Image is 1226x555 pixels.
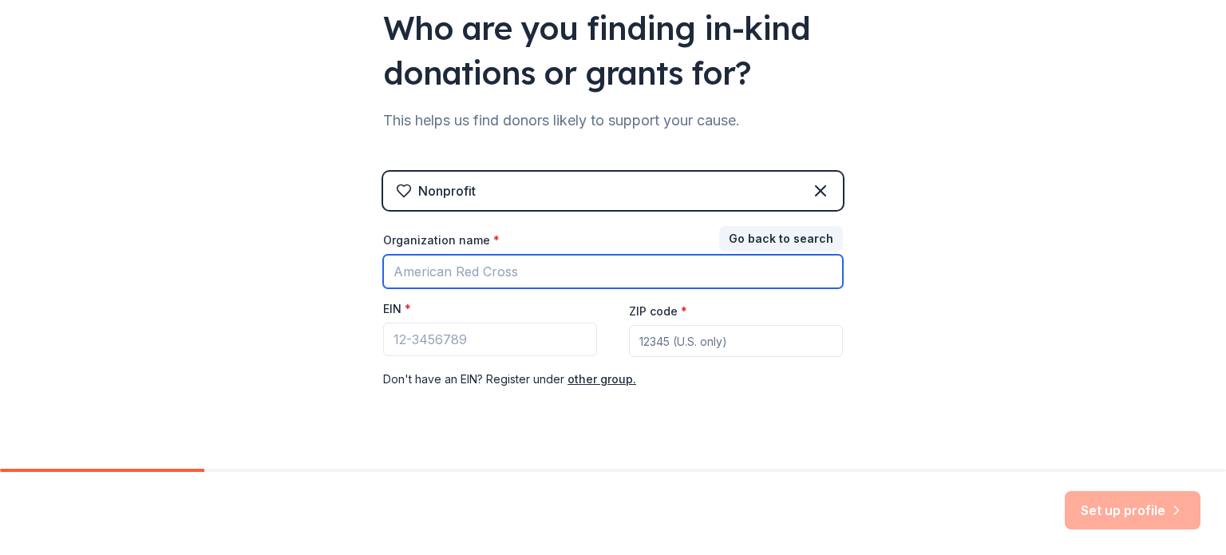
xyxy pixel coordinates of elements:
[568,370,636,389] button: other group.
[383,323,597,356] input: 12-3456789
[383,301,411,317] label: EIN
[719,226,843,252] button: Go back to search
[629,303,687,319] label: ZIP code
[383,255,843,288] input: American Red Cross
[629,325,843,357] input: 12345 (U.S. only)
[418,181,476,200] div: Nonprofit
[383,108,843,133] div: This helps us find donors likely to support your cause.
[383,370,843,389] div: Don ' t have an EIN? Register under
[383,6,843,95] div: Who are you finding in-kind donations or grants for?
[383,232,500,248] label: Organization name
